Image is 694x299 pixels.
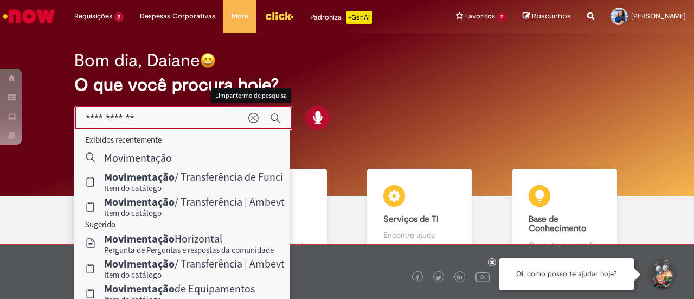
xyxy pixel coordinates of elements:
[232,11,248,22] span: More
[645,258,678,291] button: Iniciar Conversa de Suporte
[265,8,294,24] img: click_logo_yellow_360x200.png
[310,11,372,24] div: Padroniza
[523,11,571,22] a: Rascunhos
[497,12,506,22] span: 7
[465,11,495,22] span: Favoritos
[415,275,420,281] img: logo_footer_facebook.png
[436,275,441,281] img: logo_footer_twitter.png
[1,5,57,27] img: ServiceNow
[74,51,200,70] h2: Bom dia, Daiane
[74,75,619,94] h2: O que você procura hoje?
[499,258,634,290] div: Oi, como posso te ajudar hoje?
[74,11,112,22] span: Requisições
[475,270,490,284] img: logo_footer_youtube.png
[457,275,462,281] img: logo_footer_linkedin.png
[347,169,492,263] a: Serviços de TI Encontre ajuda
[140,11,215,22] span: Despesas Corporativas
[529,214,586,234] b: Base de Conhecimento
[532,11,571,21] span: Rascunhos
[492,169,638,263] a: Base de Conhecimento Consulte e aprenda
[200,53,216,68] img: happy-face.png
[114,12,124,22] span: 2
[383,214,439,225] b: Serviços de TI
[631,11,686,21] span: [PERSON_NAME]
[529,239,601,250] p: Consulte e aprenda
[383,230,455,240] p: Encontre ajuda
[57,169,202,263] a: Tirar dúvidas Tirar dúvidas com Lupi Assist e Gen Ai
[346,11,372,24] p: +GenAi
